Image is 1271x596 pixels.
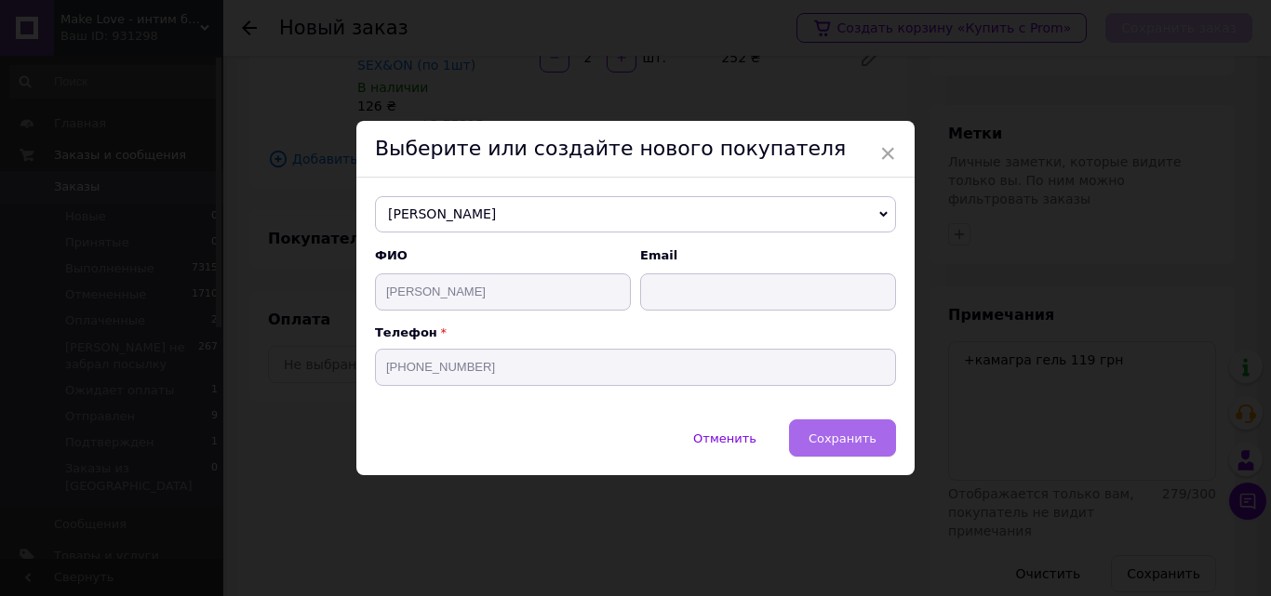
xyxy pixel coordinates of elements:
span: Отменить [693,431,756,445]
span: × [879,138,896,169]
button: Отменить [674,419,776,457]
span: Сохранить [809,431,876,445]
span: ФИО [375,247,631,264]
input: +38 096 0000000 [375,349,896,386]
span: Email [640,247,896,264]
div: Выберите или создайте нового покупателя [356,121,915,178]
p: Телефон [375,325,896,339]
button: Сохранить [789,419,896,457]
span: [PERSON_NAME] [375,196,896,233]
